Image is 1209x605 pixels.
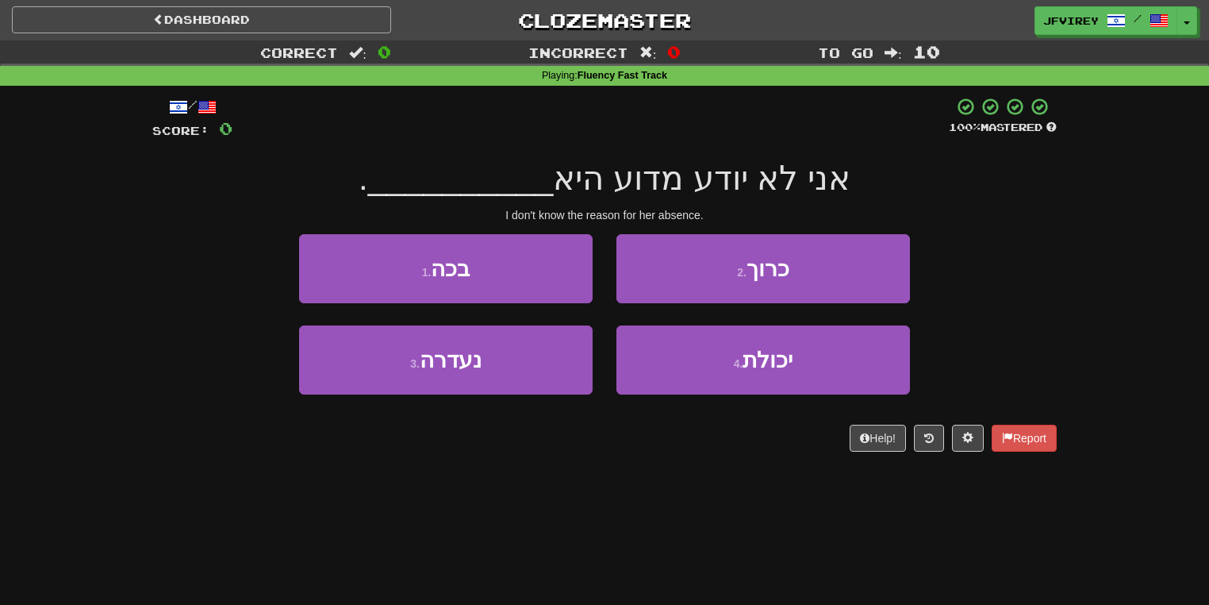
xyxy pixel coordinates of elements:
[152,207,1057,223] div: I don't know the reason for her absence.
[667,42,681,61] span: 0
[992,425,1057,452] button: Report
[431,256,470,281] span: בכה
[349,46,367,60] span: :
[420,348,482,372] span: נעדרה
[219,118,232,138] span: 0
[528,44,628,60] span: Incorrect
[1134,13,1142,24] span: /
[914,425,944,452] button: Round history (alt+y)
[578,70,667,81] strong: Fluency Fast Track
[743,348,793,372] span: יכולת
[410,357,420,370] small: 3 .
[422,266,432,279] small: 1 .
[747,256,789,281] span: כרוך
[260,44,338,60] span: Correct
[737,266,747,279] small: 2 .
[818,44,873,60] span: To go
[299,234,593,303] button: 1.בכה
[850,425,906,452] button: Help!
[949,121,1057,135] div: Mastered
[12,6,391,33] a: Dashboard
[553,160,850,197] span: אני לא יודע מדוע היא
[378,42,391,61] span: 0
[885,46,902,60] span: :
[734,357,743,370] small: 4 .
[639,46,657,60] span: :
[299,326,593,395] button: 3.נעדרה
[152,97,232,117] div: /
[152,124,209,137] span: Score:
[368,160,554,197] span: __________
[1034,6,1177,35] a: jfvirey /
[1043,13,1099,28] span: jfvirey
[415,6,794,34] a: Clozemaster
[616,326,910,395] button: 4.יכולת
[616,234,910,303] button: 2.כרוך
[359,160,368,197] span: .
[913,42,940,61] span: 10
[949,121,981,133] span: 100 %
